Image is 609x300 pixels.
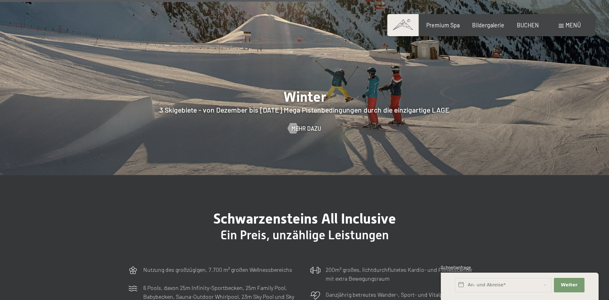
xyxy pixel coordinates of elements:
[326,265,482,284] p: 200m² großes, lichtdurchflutetes Kardio- und Fitnesscenter mit extra Bewegungsraum
[291,125,321,133] span: Mehr dazu
[517,22,539,29] a: BUCHEN
[288,125,321,133] a: Mehr dazu
[213,210,396,227] span: Schwarzensteins All Inclusive
[561,282,578,288] span: Weiter
[441,265,471,270] span: Schnellanfrage
[426,22,460,29] a: Premium Spa
[472,22,504,29] a: Bildergalerie
[326,290,465,300] p: Ganzjährig betreutes Wander-, Sport- und Vitalprogramm
[143,265,292,275] p: Nutzung des großzügigen, 7.700 m² großen Wellnessbereichs
[566,22,581,29] span: Menü
[554,278,584,292] button: Weiter
[221,228,389,242] span: Ein Preis, unzählige Leistungen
